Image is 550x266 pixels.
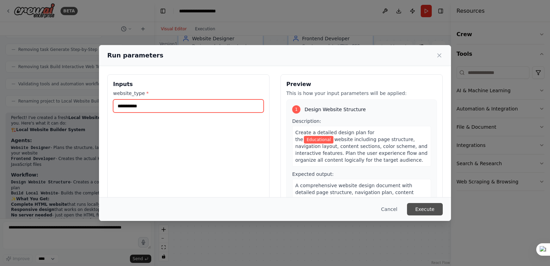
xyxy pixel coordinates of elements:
button: Execute [407,203,443,215]
span: Description: [292,118,321,124]
span: Variable: website_type [304,136,333,143]
label: website_type [113,90,264,97]
button: Cancel [376,203,403,215]
h2: Run parameters [107,51,163,60]
div: 1 [292,105,300,114]
p: This is how your input parameters will be applied: [286,90,437,97]
span: website including page structure, navigation layout, content sections, color scheme, and interact... [295,137,428,163]
span: Design Website Structure [305,106,366,113]
h3: Inputs [113,80,264,88]
span: Expected output: [292,171,334,177]
span: A comprehensive website design document with detailed page structure, navigation plan, content or... [295,183,418,209]
span: Create a detailed design plan for the [295,130,374,142]
h3: Preview [286,80,437,88]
